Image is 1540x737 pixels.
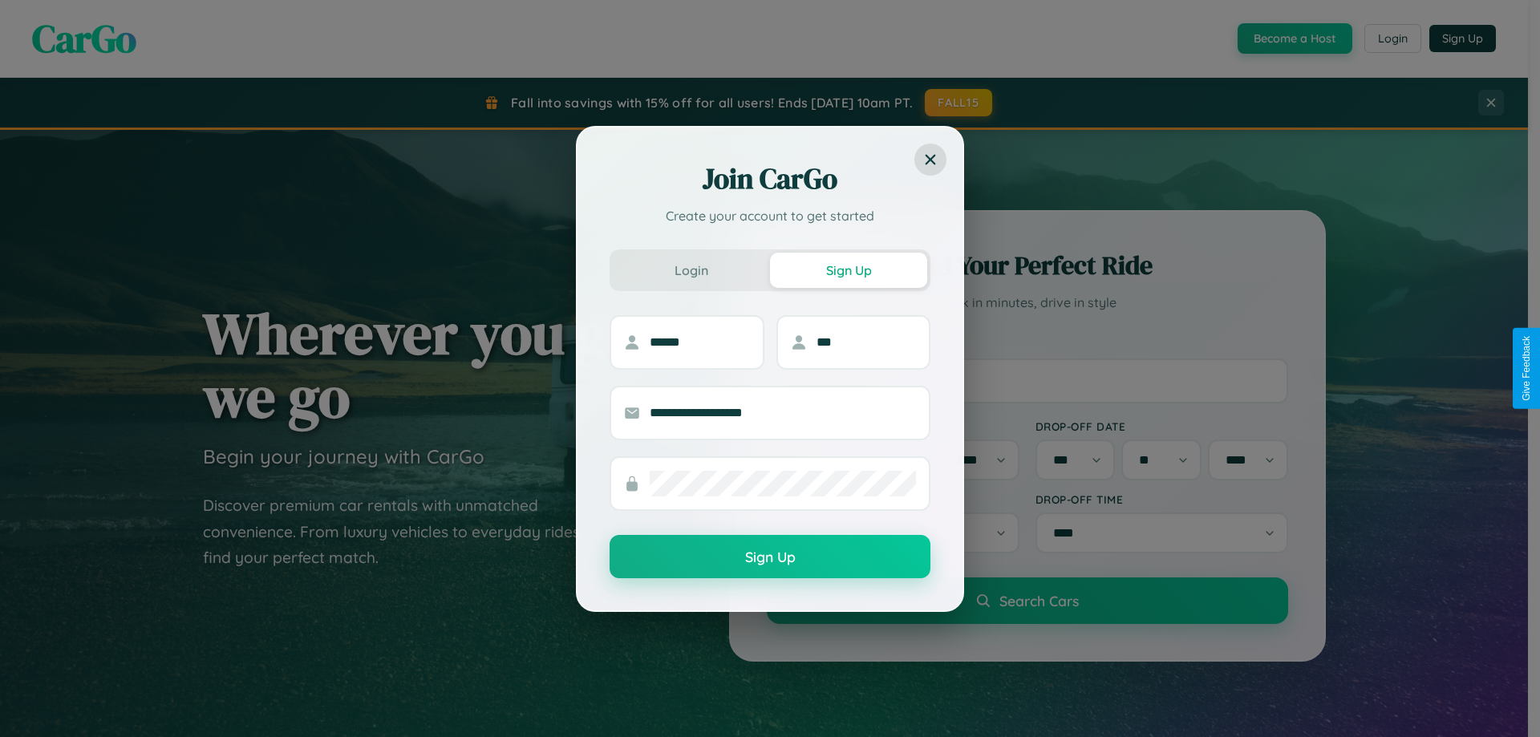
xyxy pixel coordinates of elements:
button: Login [613,253,770,288]
p: Create your account to get started [610,206,930,225]
div: Give Feedback [1521,336,1532,401]
button: Sign Up [770,253,927,288]
h2: Join CarGo [610,160,930,198]
button: Sign Up [610,535,930,578]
